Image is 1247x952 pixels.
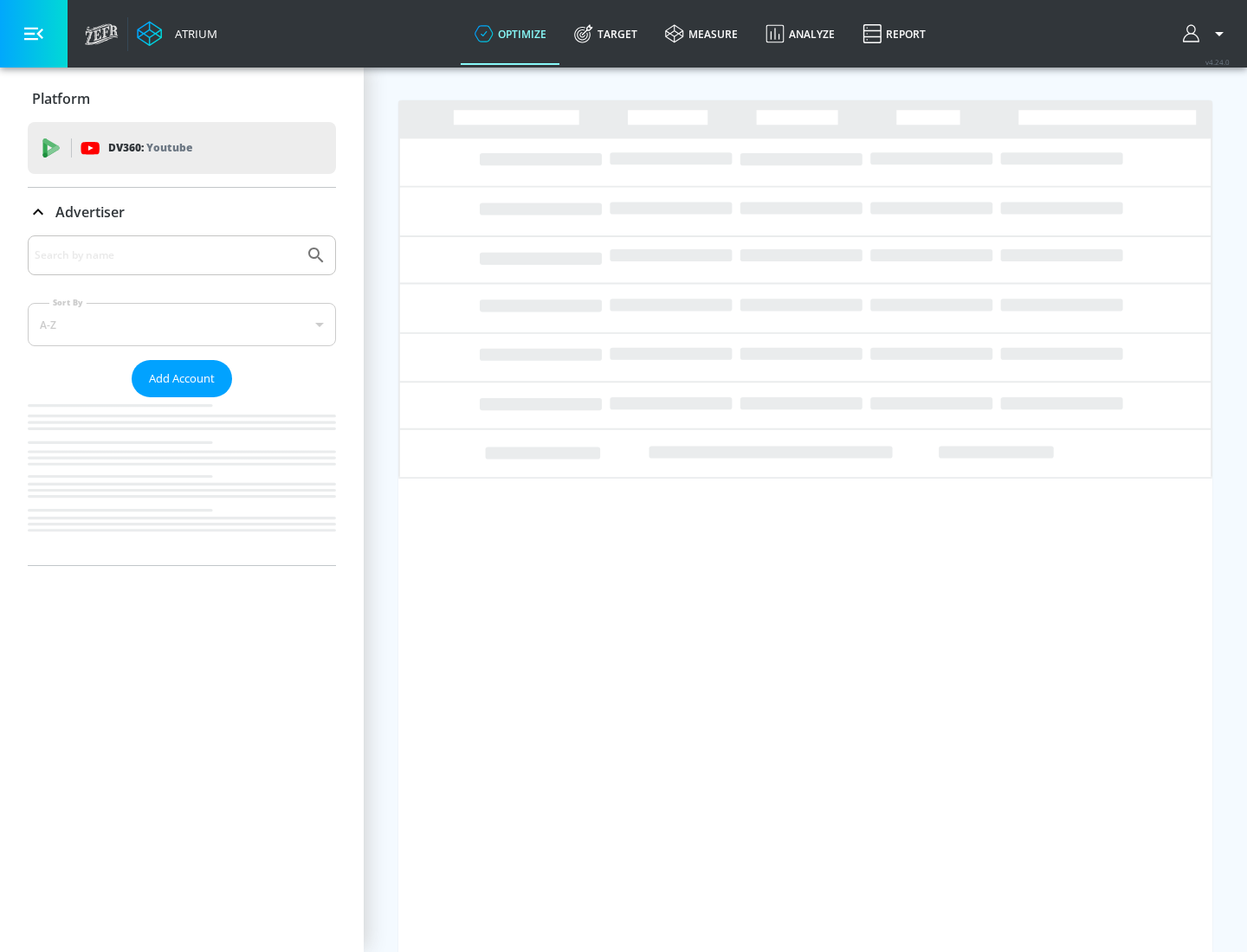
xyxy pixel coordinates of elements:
a: measure [651,3,752,65]
span: Add Account [149,369,215,389]
a: Report [849,3,940,65]
p: Platform [32,89,90,108]
a: Analyze [752,3,849,65]
div: A-Z [28,303,336,346]
input: Search by name [35,244,297,267]
a: optimize [461,3,560,65]
p: DV360: [108,138,192,158]
div: Advertiser [28,235,336,565]
a: Atrium [137,21,217,47]
nav: list of Advertiser [28,397,336,565]
button: Add Account [132,360,232,397]
div: Atrium [168,26,217,42]
div: Platform [28,74,336,123]
div: Advertiser [28,188,336,236]
span: v 4.24.0 [1205,57,1230,67]
a: Target [560,3,651,65]
p: Youtube [146,138,192,157]
div: DV360: Youtube [28,122,336,174]
p: Advertiser [55,203,125,222]
label: Sort By [49,297,87,308]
